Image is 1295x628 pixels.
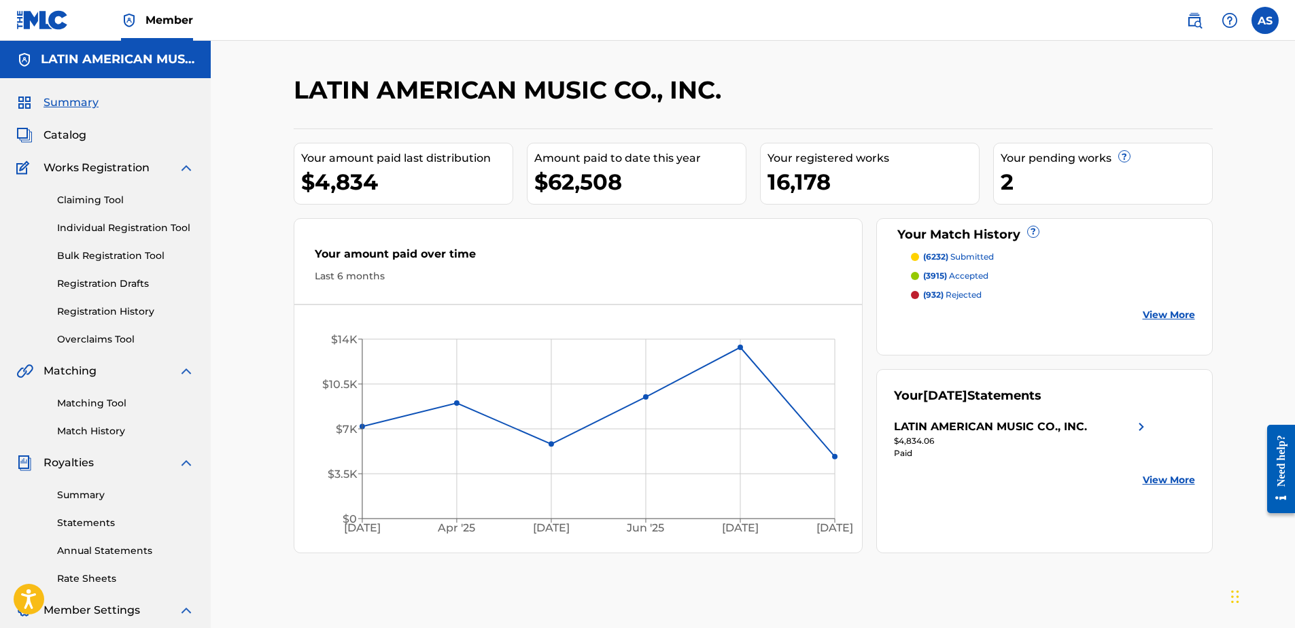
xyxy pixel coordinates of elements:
span: Member [145,12,193,28]
div: $4,834.06 [894,435,1150,447]
img: Catalog [16,127,33,143]
img: Works Registration [16,160,34,176]
a: Individual Registration Tool [57,221,194,235]
a: (932) rejected [911,289,1195,301]
span: Catalog [44,127,86,143]
div: $62,508 [534,167,746,197]
a: (6232) submitted [911,251,1195,263]
h5: LATIN AMERICAN MUSIC CO., INC. [41,52,194,67]
tspan: $7K [335,423,357,436]
img: Royalties [16,455,33,471]
div: Paid [894,447,1150,459]
img: expand [178,455,194,471]
tspan: [DATE] [533,522,570,535]
img: Accounts [16,52,33,68]
img: expand [178,160,194,176]
span: (3915) [923,271,947,281]
div: 2 [1001,167,1212,197]
a: Bulk Registration Tool [57,249,194,263]
tspan: $14K [330,333,357,346]
div: Your pending works [1001,150,1212,167]
span: [DATE] [923,388,967,403]
div: $4,834 [301,167,513,197]
a: CatalogCatalog [16,127,86,143]
a: Rate Sheets [57,572,194,586]
div: Your Match History [894,226,1195,244]
img: Matching [16,363,33,379]
span: (6232) [923,251,948,262]
div: Your registered works [767,150,979,167]
a: Summary [57,488,194,502]
span: Member Settings [44,602,140,618]
img: search [1186,12,1203,29]
div: Amount paid to date this year [534,150,746,167]
a: SummarySummary [16,94,99,111]
img: right chevron icon [1133,419,1150,435]
div: Last 6 months [315,269,842,283]
a: Registration Drafts [57,277,194,291]
a: View More [1143,473,1195,487]
tspan: [DATE] [816,522,853,535]
a: LATIN AMERICAN MUSIC CO., INC.right chevron icon$4,834.06Paid [894,419,1150,459]
div: Your Statements [894,387,1041,405]
span: Matching [44,363,97,379]
div: Your amount paid last distribution [301,150,513,167]
tspan: Apr '25 [437,522,475,535]
iframe: Chat Widget [1227,563,1295,628]
div: Your amount paid over time [315,246,842,269]
a: Match History [57,424,194,438]
span: Royalties [44,455,94,471]
tspan: $10.5K [322,378,357,391]
tspan: $3.5K [327,468,357,481]
a: Public Search [1181,7,1208,34]
span: ? [1028,226,1039,237]
div: Help [1216,7,1243,34]
img: Top Rightsholder [121,12,137,29]
span: Summary [44,94,99,111]
p: accepted [923,270,988,282]
a: Matching Tool [57,396,194,411]
span: ? [1119,151,1130,162]
img: Summary [16,94,33,111]
tspan: [DATE] [343,522,380,535]
iframe: Resource Center [1257,415,1295,524]
p: submitted [923,251,994,263]
div: User Menu [1251,7,1279,34]
div: 16,178 [767,167,979,197]
p: rejected [923,289,982,301]
a: Overclaims Tool [57,332,194,347]
a: Registration History [57,304,194,319]
div: Drag [1231,576,1239,617]
img: MLC Logo [16,10,69,30]
img: Member Settings [16,602,33,618]
tspan: Jun '25 [626,522,664,535]
div: LATIN AMERICAN MUSIC CO., INC. [894,419,1087,435]
img: help [1222,12,1238,29]
a: (3915) accepted [911,270,1195,282]
tspan: [DATE] [722,522,759,535]
a: Annual Statements [57,544,194,558]
a: View More [1143,308,1195,322]
span: (932) [923,290,944,300]
img: expand [178,363,194,379]
a: Claiming Tool [57,193,194,207]
img: expand [178,602,194,618]
span: Works Registration [44,160,150,176]
tspan: $0 [342,512,356,525]
a: Statements [57,516,194,530]
h2: LATIN AMERICAN MUSIC CO., INC. [294,75,728,105]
